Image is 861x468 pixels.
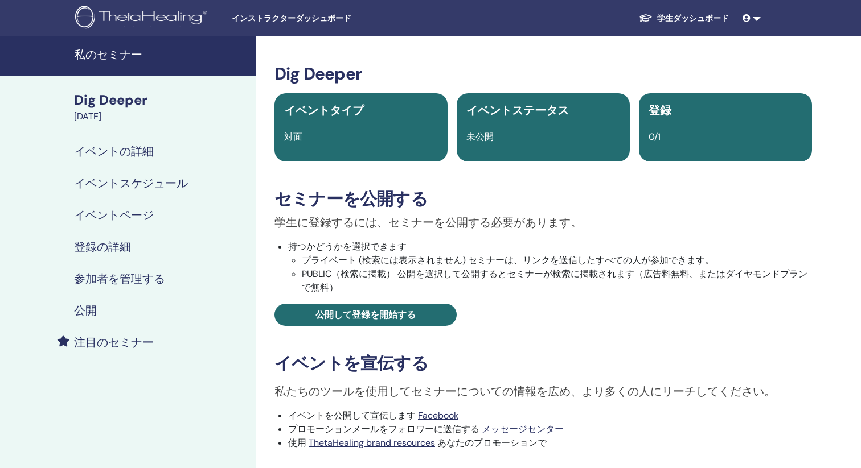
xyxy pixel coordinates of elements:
div: [DATE] [74,110,249,123]
h4: イベントページ [74,208,154,222]
h3: セミナーを公開する [274,189,812,209]
h4: 参加者を管理する [74,272,165,285]
div: Dig Deeper [74,90,249,110]
li: PUBLIC（検索に掲載） 公開を選択して公開するとセミナーが検索に掲載されます（広告料無料、またはダイヤモンドプランで無料） [302,267,812,295]
h4: 私のセミナー [74,48,249,61]
span: インストラクターダッシュボード [232,13,403,24]
h3: イベントを宣伝する [274,353,812,374]
span: イベントステータス [466,103,569,118]
img: graduation-cap-white.svg [639,13,653,23]
span: 0/1 [649,131,661,143]
a: Facebook [418,409,458,421]
img: logo.png [75,6,211,31]
h4: イベントの詳細 [74,144,154,158]
span: 公開して登録を開始する [315,309,416,321]
a: 公開して登録を開始する [274,304,457,326]
a: Dig Deeper[DATE] [67,90,256,123]
p: 私たちのツールを使用してセミナーについての情報を広め、より多くの人にリーチしてください。 [274,383,812,400]
span: イベントタイプ [284,103,364,118]
h4: 公開 [74,304,97,317]
span: 登録 [649,103,671,118]
h4: 注目のセミナー [74,336,154,349]
p: 学生に登録するには、セミナーを公開する必要があります。 [274,214,812,231]
a: 学生ダッシュボード [630,8,738,29]
li: 持つかどうかを選択できます [288,240,812,295]
li: プライベート (検索には表示されません) セミナーは、リンクを送信したすべての人が参加できます。 [302,254,812,267]
a: ThetaHealing brand resources [309,437,435,449]
h4: 登録の詳細 [74,240,131,254]
span: 未公開 [466,131,494,143]
li: イベントを公開して宣伝します [288,409,812,423]
li: 使用 あなたのプロモーションで [288,436,812,450]
h3: Dig Deeper [274,64,812,84]
h4: イベントスケジュール [74,176,188,190]
a: メッセージセンター [482,423,564,435]
li: プロモーションメールをフォロワーに送信する [288,423,812,436]
span: 対面 [284,131,302,143]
